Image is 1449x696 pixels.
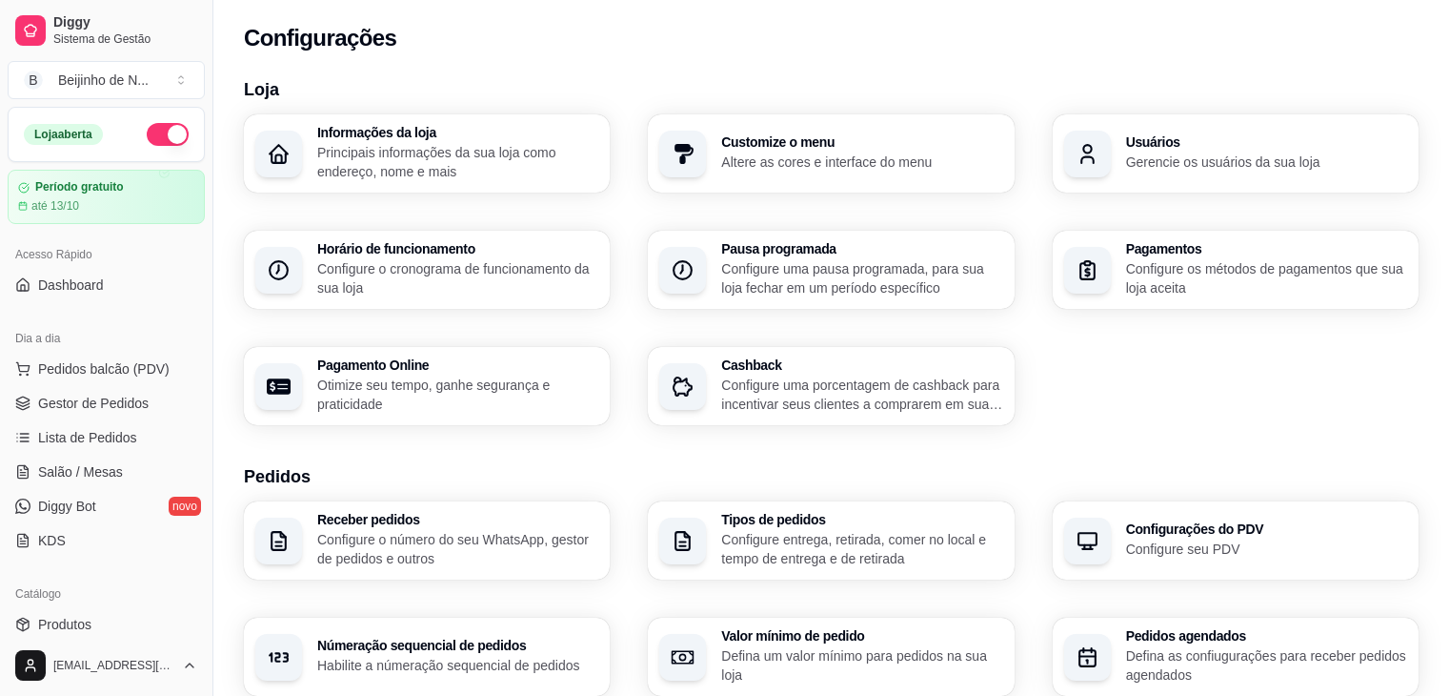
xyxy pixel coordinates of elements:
p: Defina um valor mínimo para pedidos na sua loja [721,646,1002,685]
button: PagamentosConfigure os métodos de pagamentos que sua loja aceita [1053,231,1419,309]
a: DiggySistema de Gestão [8,8,205,53]
h3: Pedidos [244,463,1419,490]
h2: Configurações [244,23,396,53]
p: Principais informações da sua loja como endereço, nome e mais [317,143,598,181]
button: Alterar Status [147,123,189,146]
a: Gestor de Pedidos [8,388,205,419]
p: Configure uma pausa programada, para sua loja fechar em um período específico [721,259,1002,297]
h3: Pausa programada [721,242,1002,256]
button: Pagamento OnlineOtimize seu tempo, ganhe segurança e praticidade [244,347,610,425]
a: Salão / Mesas [8,457,205,487]
h3: Usuários [1126,135,1407,149]
h3: Pagamentos [1126,242,1407,256]
div: Beijinho de N ... [58,71,149,90]
span: B [24,71,43,90]
p: Configure os métodos de pagamentos que sua loja aceita [1126,259,1407,297]
span: Diggy [53,14,197,31]
button: Customize o menuAltere as cores e interface do menu [648,114,1014,193]
h3: Informações da loja [317,126,598,139]
p: Habilite a númeração sequencial de pedidos [317,656,598,675]
p: Altere as cores e interface do menu [721,153,1002,172]
button: Valor mínimo de pedidoDefina um valor mínimo para pedidos na sua loja [648,618,1014,696]
div: Acesso Rápido [8,239,205,270]
p: Configure o cronograma de funcionamento da sua loja [317,259,598,297]
h3: Receber pedidos [317,513,598,526]
span: Diggy Bot [38,497,96,516]
h3: Configurações do PDV [1126,522,1407,536]
span: Gestor de Pedidos [38,394,149,413]
h3: Númeração sequencial de pedidos [317,639,598,652]
article: até 13/10 [31,198,79,214]
a: Produtos [8,609,205,640]
div: Catálogo [8,579,205,609]
button: CashbackConfigure uma porcentagem de cashback para incentivar seus clientes a comprarem em sua loja [648,347,1014,425]
h3: Customize o menu [721,135,1002,149]
button: Pedidos agendadosDefina as confiugurações para receber pedidos agendados [1053,618,1419,696]
button: Configurações do PDVConfigure seu PDV [1053,502,1419,580]
button: Select a team [8,61,205,99]
span: Produtos [38,615,91,634]
h3: Valor mínimo de pedido [721,629,1002,643]
span: Dashboard [38,276,104,295]
a: Diggy Botnovo [8,491,205,522]
span: Sistema de Gestão [53,31,197,47]
p: Gerencie os usuários da sua loja [1126,153,1407,172]
div: Dia a dia [8,323,205,354]
h3: Tipos de pedidos [721,513,1002,526]
h3: Cashback [721,358,1002,372]
p: Defina as confiugurações para receber pedidos agendados [1126,646,1407,685]
button: Informações da lojaPrincipais informações da sua loja como endereço, nome e mais [244,114,610,193]
a: KDS [8,525,205,556]
article: Período gratuito [35,180,124,194]
h3: Pedidos agendados [1126,629,1407,643]
div: Loja aberta [24,124,103,145]
button: Horário de funcionamentoConfigure o cronograma de funcionamento da sua loja [244,231,610,309]
button: Númeração sequencial de pedidosHabilite a númeração sequencial de pedidos [244,618,610,696]
p: Otimize seu tempo, ganhe segurança e praticidade [317,376,598,414]
h3: Loja [244,76,1419,103]
p: Configure o número do seu WhatsApp, gestor de pedidos e outros [317,530,598,568]
span: [EMAIL_ADDRESS][DOMAIN_NAME] [53,658,174,673]
a: Lista de Pedidos [8,422,205,453]
p: Configure seu PDV [1126,540,1407,559]
span: KDS [38,531,66,550]
button: Pausa programadaConfigure uma pausa programada, para sua loja fechar em um período específico [648,231,1014,309]
p: Configure uma porcentagem de cashback para incentivar seus clientes a comprarem em sua loja [721,376,1002,414]
a: Dashboard [8,270,205,300]
button: Pedidos balcão (PDV) [8,354,205,384]
button: [EMAIL_ADDRESS][DOMAIN_NAME] [8,643,205,688]
button: Tipos de pedidosConfigure entrega, retirada, comer no local e tempo de entrega e de retirada [648,502,1014,580]
a: Período gratuitoaté 13/10 [8,170,205,224]
span: Lista de Pedidos [38,428,137,447]
h3: Horário de funcionamento [317,242,598,256]
span: Salão / Mesas [38,462,123,481]
span: Pedidos balcão (PDV) [38,359,170,379]
p: Configure entrega, retirada, comer no local e tempo de entrega e de retirada [721,530,1002,568]
h3: Pagamento Online [317,358,598,372]
button: Receber pedidosConfigure o número do seu WhatsApp, gestor de pedidos e outros [244,502,610,580]
button: UsuáriosGerencie os usuários da sua loja [1053,114,1419,193]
